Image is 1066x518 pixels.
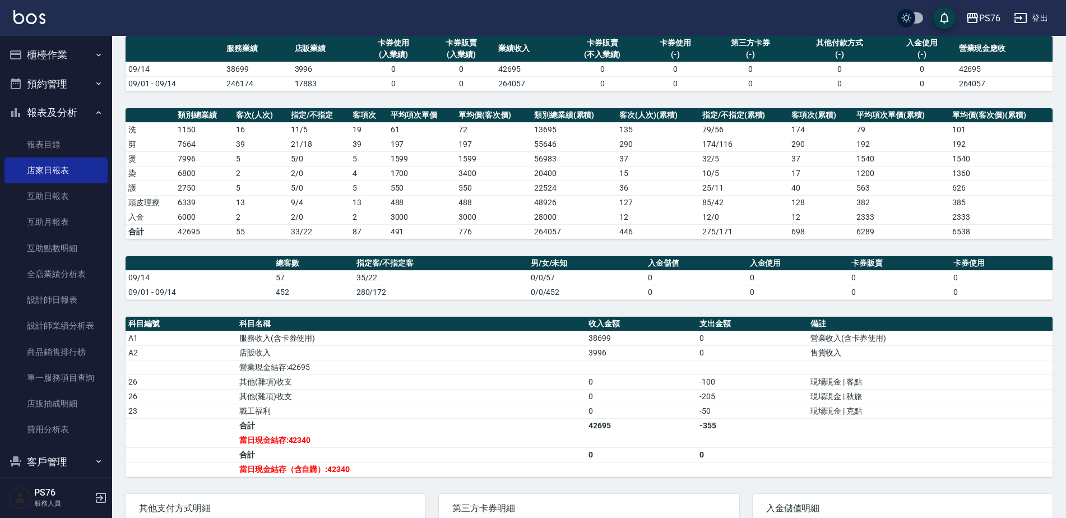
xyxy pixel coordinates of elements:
td: 0 [697,447,808,462]
td: 洗 [126,122,175,137]
td: 20400 [531,166,617,181]
a: 設計師業績分析表 [4,313,108,339]
th: 平均項次單價 [388,108,456,123]
td: -355 [697,418,808,433]
th: 平均項次單價(累積) [854,108,949,123]
div: (入業績) [430,49,493,61]
a: 報表目錄 [4,132,108,158]
td: 0 [586,374,697,389]
td: 0 [791,76,888,91]
td: 5 / 0 [288,181,350,195]
button: 櫃檯作業 [4,40,108,70]
th: 客次(人次) [233,108,288,123]
td: 264057 [531,224,617,239]
td: 0 [641,62,709,76]
td: 營業現金結存:42695 [237,360,586,374]
td: 698 [789,224,854,239]
a: 互助點數明細 [4,235,108,261]
td: 290 [789,137,854,151]
td: 11 / 5 [288,122,350,137]
td: -100 [697,374,808,389]
td: 135 [617,122,699,137]
td: 23 [126,404,237,418]
th: 指定/不指定 [288,108,350,123]
td: 33/22 [288,224,350,239]
td: 0 [951,285,1053,299]
td: 13 [233,195,288,210]
div: (-) [712,49,789,61]
td: 15 [617,166,699,181]
a: 商品銷售排行榜 [4,339,108,365]
td: 192 [949,137,1053,151]
a: 互助日報表 [4,183,108,209]
th: 卡券販賣 [849,256,951,271]
td: 12 [617,210,699,224]
a: 店販抽成明細 [4,391,108,417]
td: 61 [388,122,456,137]
td: 79 [854,122,949,137]
td: 550 [456,181,531,195]
td: 頭皮理療 [126,195,175,210]
td: 0 [747,285,849,299]
td: 入金 [126,210,175,224]
td: 452 [273,285,353,299]
div: (-) [891,49,953,61]
td: 現場現金 | 客點 [808,374,1053,389]
span: 其他支付方式明細 [139,503,412,514]
td: 42695 [956,62,1053,76]
td: 197 [388,137,456,151]
td: 0 [586,447,697,462]
td: 0 [645,285,747,299]
td: 2 [350,210,387,224]
img: Logo [13,10,45,24]
td: 1200 [854,166,949,181]
td: 2333 [854,210,949,224]
button: 客戶管理 [4,447,108,477]
td: 0 [791,62,888,76]
p: 服務人員 [34,498,91,508]
a: 設計師日報表 [4,287,108,313]
td: 店販收入 [237,345,586,360]
h5: PS76 [34,487,91,498]
td: 3000 [456,210,531,224]
td: 16 [233,122,288,137]
td: 5 / 0 [288,151,350,166]
td: 現場現金 | 克點 [808,404,1053,418]
td: 35/22 [354,270,528,285]
td: 488 [388,195,456,210]
td: 13695 [531,122,617,137]
td: 0 [360,62,428,76]
td: 2333 [949,210,1053,224]
span: 入金儲值明細 [766,503,1039,514]
td: 其他(雜項)收支 [237,374,586,389]
td: 09/14 [126,62,224,76]
td: 28000 [531,210,617,224]
td: 39 [350,137,387,151]
div: (-) [794,49,885,61]
td: 25 / 11 [699,181,789,195]
div: 其他付款方式 [794,37,885,49]
td: 13 [350,195,387,210]
th: 指定客/不指定客 [354,256,528,271]
td: 19 [350,122,387,137]
button: 登出 [1009,8,1053,29]
th: 單均價(客次價) [456,108,531,123]
td: 10 / 5 [699,166,789,181]
button: PS76 [961,7,1005,30]
th: 業績收入 [495,36,563,62]
td: 85 / 42 [699,195,789,210]
button: 商品管理 [4,476,108,505]
td: 290 [617,137,699,151]
td: 264057 [495,76,563,91]
th: 客項次(累積) [789,108,854,123]
td: 37 [789,151,854,166]
th: 科目編號 [126,317,237,331]
td: 2 [233,210,288,224]
img: Person [9,487,31,509]
th: 總客數 [273,256,353,271]
td: 6339 [175,195,233,210]
td: 9 / 4 [288,195,350,210]
td: 09/14 [126,270,273,285]
div: 卡券販賣 [430,37,493,49]
td: 0 [709,76,791,91]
